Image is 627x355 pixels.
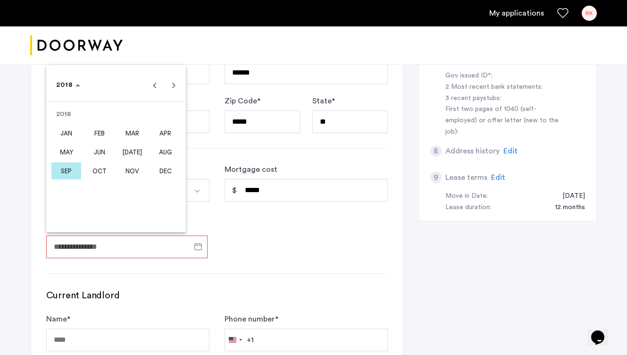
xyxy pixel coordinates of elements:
[117,144,147,161] span: [DATE]
[117,162,147,179] span: NOV
[149,161,182,180] button: December 2018
[150,125,180,142] span: APR
[84,162,114,179] span: OCT
[83,143,116,161] button: June 2018
[116,124,149,143] button: March 2018
[149,124,182,143] button: April 2018
[50,161,83,180] button: September 2018
[83,124,116,143] button: February 2018
[116,143,149,161] button: July 2018
[51,125,81,142] span: JAN
[117,125,147,142] span: MAR
[150,162,180,179] span: DEC
[116,161,149,180] button: November 2018
[52,76,84,93] button: Choose date
[145,76,164,94] button: Previous year
[84,125,114,142] span: FEB
[50,143,83,161] button: May 2018
[51,162,81,179] span: SEP
[50,124,83,143] button: January 2018
[56,82,73,88] span: 2018
[51,144,81,161] span: MAY
[84,144,114,161] span: JUN
[83,161,116,180] button: October 2018
[164,76,183,94] button: Next year
[149,143,182,161] button: August 2018
[587,317,618,346] iframe: chat widget
[150,144,180,161] span: AUG
[50,105,182,124] td: 2018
